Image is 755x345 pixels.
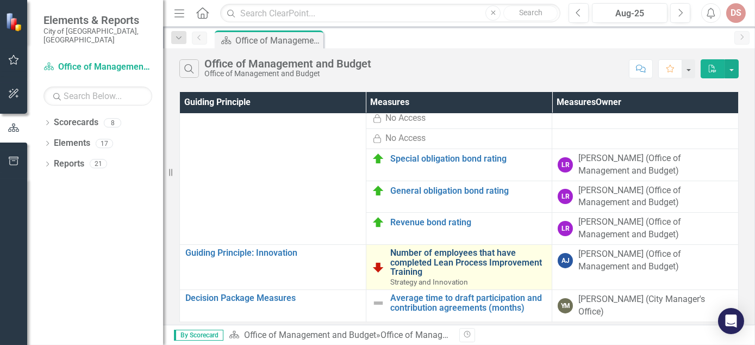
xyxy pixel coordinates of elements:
a: Office of Management and Budget [244,330,376,340]
div: LR [558,157,573,172]
div: Aug-25 [596,7,664,20]
div: Open Intercom Messenger [718,308,744,334]
img: Not Defined [372,297,385,310]
div: [PERSON_NAME] (Office of Management and Budget) [578,248,733,273]
a: Guiding Principle: Innovation [185,248,360,258]
a: Number of employees that have completed Lean Process Improvement Training [390,248,547,277]
div: 8 [104,118,121,127]
div: YM [558,298,573,313]
span: Search [519,8,542,17]
div: 17 [96,139,113,148]
div: [PERSON_NAME] (City Manager's Office) [578,293,733,318]
a: Decision Package Measures [185,293,360,303]
input: Search ClearPoint... [220,4,560,23]
div: Office of Management and Budget [235,34,321,47]
td: Double-Click to Edit Right Click for Context Menu [366,244,552,289]
a: Scorecards [54,116,98,129]
a: Elements [54,137,90,150]
button: Aug-25 [592,3,667,23]
span: Elements & Reports [43,14,152,27]
small: City of [GEOGRAPHIC_DATA], [GEOGRAPHIC_DATA] [43,27,152,45]
div: [PERSON_NAME] (Office of Management and Budget) [578,216,733,241]
img: Proceeding as Planned [372,184,385,198]
img: Proceeding as Planned [372,152,385,165]
div: Office of Management and Budget [204,58,371,70]
div: [PERSON_NAME] (Office of Management and Budget) [578,184,733,210]
a: Office of Management and Budget [43,61,152,73]
div: LR [558,221,573,236]
div: » [229,329,451,342]
span: By Scorecard [174,330,223,341]
div: No Access [385,132,426,145]
button: DS [726,3,746,23]
span: Strategy and Innovation [390,278,468,286]
a: Revenue bond rating [390,218,547,227]
img: Proceeding as Planned [372,216,385,229]
img: ClearPoint Strategy [5,13,24,32]
img: Reviewing for Improvement [372,261,385,274]
a: Average time to draft participation and contribution agreements (months) [390,293,547,312]
td: Double-Click to Edit [552,244,739,289]
a: Reports [54,158,84,170]
input: Search Below... [43,87,152,106]
div: AJ [558,253,573,268]
a: General obligation bond rating [390,186,547,196]
button: Search [503,5,558,21]
div: LR [558,189,573,204]
a: Special obligation bond rating [390,154,547,164]
div: 21 [90,159,107,169]
div: Office of Management and Budget [380,330,513,340]
div: [PERSON_NAME] (Office of Management and Budget) [578,152,733,177]
div: Office of Management and Budget [204,70,371,78]
div: No Access [385,112,426,125]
